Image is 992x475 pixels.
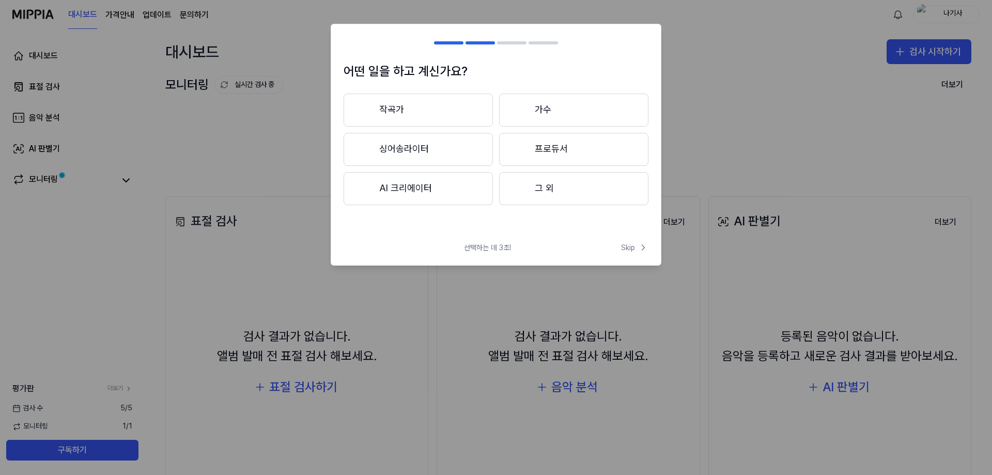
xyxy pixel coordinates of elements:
[344,94,493,127] button: 작곡가
[499,172,648,205] button: 그 외
[344,172,493,205] button: AI 크리에이터
[499,94,648,127] button: 가수
[464,243,511,253] span: 선택하는 데 3초!
[619,242,648,253] button: Skip
[621,242,648,253] span: Skip
[344,62,648,81] h1: 어떤 일을 하고 계신가요?
[499,133,648,166] button: 프로듀서
[344,133,493,166] button: 싱어송라이터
